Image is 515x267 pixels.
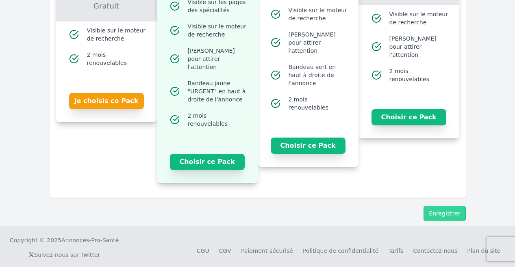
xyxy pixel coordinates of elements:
[289,63,349,87] span: Bandeau vert en haut à droite de l'annonce
[66,0,147,22] h2: Gratuit
[389,10,450,26] span: Visible sur le moteur de recherche
[28,252,100,258] a: Suivez-nous sur Twitter
[197,248,209,254] a: CGU
[188,79,248,103] span: Bandeau jaune "URGENT" en haut à droite de l'annonce
[289,30,349,55] span: [PERSON_NAME] pour attirer l'attention
[372,109,446,125] button: Choisir ce Pack
[188,22,248,39] span: Visible sur le moteur de recherche
[170,154,245,170] button: Choisir ce Pack
[389,34,450,59] span: [PERSON_NAME] pour attirer l'attention
[188,112,248,128] span: 2 mois renouvelables
[389,67,450,83] span: 2 mois renouvelables
[87,26,147,43] span: Visible sur le moteur de recherche
[241,248,293,254] a: Paiement sécurisé
[424,206,465,221] button: Enregistrer
[467,248,500,254] a: Plan du site
[69,93,144,109] button: Je choisis ce Pack
[87,51,147,67] span: 2 mois renouvelables
[388,248,403,254] a: Tarifs
[10,236,119,244] div: Copyright © 2025
[219,248,231,254] a: CGV
[289,95,349,112] span: 2 mois renouvelables
[61,236,119,244] a: Annonces-Pro-Santé
[413,248,457,254] a: Contactez-nous
[303,248,379,254] a: Politique de confidentialité
[271,138,346,154] button: Choisir ce Pack
[289,6,349,22] span: Visible sur le moteur de recherche
[188,47,248,71] span: [PERSON_NAME] pour attirer l'attention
